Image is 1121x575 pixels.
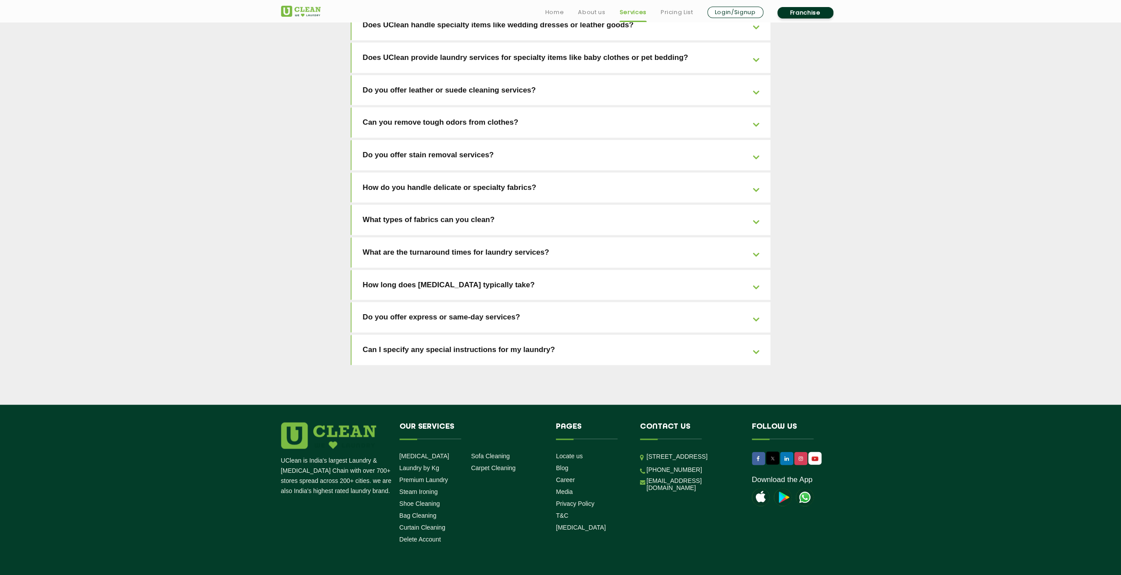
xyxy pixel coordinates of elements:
img: logo.png [281,423,376,449]
img: apple-icon.png [752,489,770,506]
a: What are the turnaround times for laundry services? [351,237,770,268]
a: Delete Account [400,536,441,543]
a: Career [556,476,575,483]
a: [EMAIL_ADDRESS][DOMAIN_NAME] [647,477,739,491]
a: Can I specify any special instructions for my laundry? [351,335,770,365]
a: Can you remove tough odors from clothes? [351,108,770,138]
a: Do you offer stain removal services? [351,140,770,171]
a: Franchise [777,7,833,19]
a: Steam Ironing [400,488,438,495]
a: Bag Cleaning [400,512,437,519]
img: playstoreicon.png [774,489,792,506]
a: Laundry by Kg [400,464,439,471]
a: How long does [MEDICAL_DATA] typically take? [351,270,770,300]
a: Pricing List [661,7,693,18]
img: UClean Laundry and Dry Cleaning [809,454,821,464]
a: [MEDICAL_DATA] [556,524,606,531]
img: UClean Laundry and Dry Cleaning [281,6,321,17]
p: [STREET_ADDRESS] [647,452,739,462]
h4: Follow us [752,423,829,439]
a: Blog [556,464,568,471]
a: Shoe Cleaning [400,500,440,507]
a: [MEDICAL_DATA] [400,453,449,460]
a: Privacy Policy [556,500,594,507]
a: Do you offer express or same-day services? [351,302,770,333]
p: UClean is India's largest Laundry & [MEDICAL_DATA] Chain with over 700+ stores spread across 200+... [281,456,393,496]
a: Carpet Cleaning [471,464,515,471]
a: What types of fabrics can you clean? [351,205,770,235]
h4: Contact us [640,423,739,439]
a: Sofa Cleaning [471,453,510,460]
a: Premium Laundry [400,476,448,483]
a: Home [545,7,564,18]
a: Locate us [556,453,583,460]
img: UClean Laundry and Dry Cleaning [796,489,814,506]
a: About us [578,7,605,18]
a: Does UClean handle specialty items like wedding dresses or leather goods? [351,10,770,41]
a: Does UClean provide laundry services for specialty items like baby clothes or pet bedding? [351,43,770,73]
a: [PHONE_NUMBER] [647,466,702,473]
a: Do you offer leather or suede cleaning services? [351,75,770,106]
a: Download the App [752,475,813,484]
a: Media [556,488,573,495]
a: T&C [556,512,568,519]
h4: Pages [556,423,627,439]
a: Curtain Cleaning [400,524,445,531]
a: How do you handle delicate or specialty fabrics? [351,173,770,203]
h4: Our Services [400,423,543,439]
a: Services [619,7,646,18]
a: Login/Signup [707,7,763,18]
